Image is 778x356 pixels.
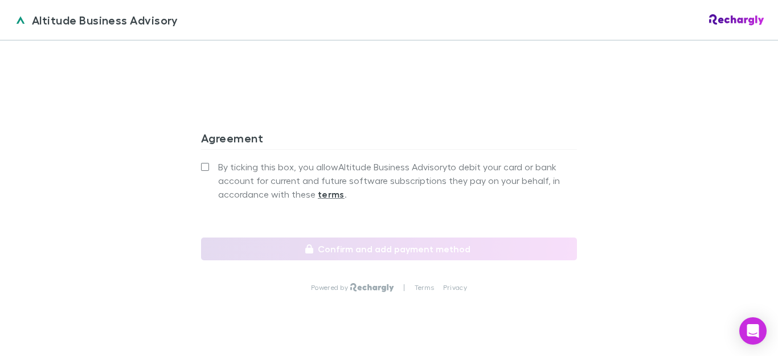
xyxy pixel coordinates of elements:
[201,238,577,260] button: Confirm and add payment method
[739,317,767,345] div: Open Intercom Messenger
[14,13,27,27] img: Altitude Business Advisory's Logo
[350,283,394,292] img: Rechargly Logo
[415,283,434,292] a: Terms
[218,160,577,201] span: By ticking this box, you allow Altitude Business Advisory to debit your card or bank account for ...
[443,283,467,292] a: Privacy
[32,11,178,28] span: Altitude Business Advisory
[318,189,345,200] strong: terms
[403,283,405,292] p: |
[709,14,764,26] img: Rechargly Logo
[201,131,577,149] h3: Agreement
[311,283,350,292] p: Powered by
